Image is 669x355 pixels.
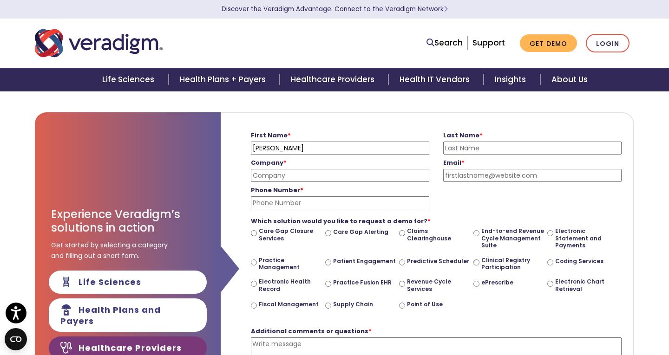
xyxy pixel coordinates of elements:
[481,257,544,271] label: Clinical Registry Participation
[407,278,470,292] label: Revenue Cycle Services
[443,131,483,140] strong: Last Name
[169,68,280,91] a: Health Plans + Payers
[333,279,392,286] label: Practice Fusion EHR
[251,327,372,336] strong: Additional comments or questions
[91,68,168,91] a: Life Sciences
[484,68,540,91] a: Insights
[259,227,321,242] label: Care Gap Closure Services
[259,257,321,271] label: Practice Management
[222,5,448,13] a: Discover the Veradigm Advantage: Connect to the Veradigm NetworkLearn More
[280,68,388,91] a: Healthcare Providers
[472,37,505,48] a: Support
[444,5,448,13] span: Learn More
[251,131,291,140] strong: First Name
[481,279,513,286] label: ePrescribe
[35,28,163,58] img: Veradigm logo
[333,228,388,236] label: Care Gap Alerting
[259,301,319,308] label: Fiscal Management
[407,301,443,308] label: Point of Use
[443,158,465,167] strong: Email
[586,34,630,53] a: Login
[443,142,622,155] input: Last Name
[407,227,470,242] label: Claims Clearinghouse
[259,278,321,292] label: Electronic Health Record
[51,240,168,261] span: Get started by selecting a category and filling out a short form.
[443,169,622,182] input: firstlastname@website.com
[251,217,431,226] strong: Which solution would you like to request a demo for?
[251,158,287,167] strong: Company
[491,298,658,344] iframe: Drift Chat Widget
[333,258,396,265] label: Patient Engagement
[388,68,484,91] a: Health IT Vendors
[555,278,618,292] label: Electronic Chart Retrieval
[520,34,577,52] a: Get Demo
[333,301,373,308] label: Supply Chain
[51,208,204,235] h3: Experience Veradigm’s solutions in action
[251,169,429,182] input: Company
[407,258,469,265] label: Predictive Scheduler
[540,68,599,91] a: About Us
[426,37,463,49] a: Search
[251,142,429,155] input: First Name
[481,227,544,249] label: End-to-end Revenue Cycle Management Suite
[555,258,603,265] label: Coding Services
[555,227,618,249] label: Electronic Statement and Payments
[251,186,303,194] strong: Phone Number
[251,196,429,209] input: Phone Number
[5,328,27,350] button: Open CMP widget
